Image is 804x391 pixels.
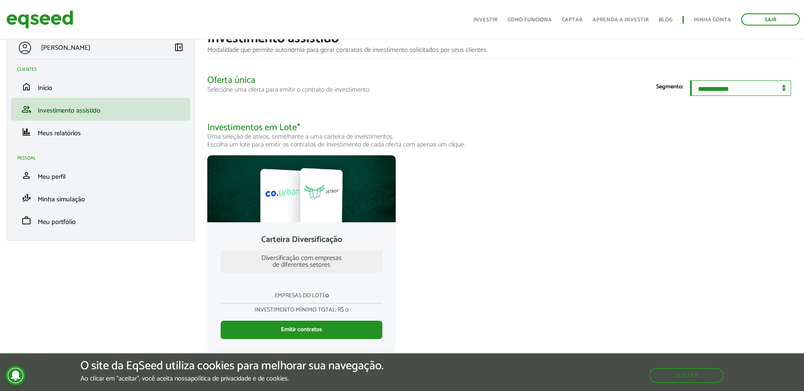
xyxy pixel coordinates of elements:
[11,98,190,121] li: Investimento assistido
[741,13,800,26] a: Sair
[11,75,190,98] li: Início
[21,82,31,92] span: home
[593,17,649,23] a: Aprenda a investir
[659,17,673,23] a: Blog
[21,127,31,137] span: finance
[325,291,329,301] strong: 0
[38,194,85,205] span: Minha simulação
[207,123,798,149] h2: Investimentos em Lote*
[21,216,31,226] span: work
[207,75,798,93] h2: Oferta única
[221,321,382,339] a: Emitir contratos
[656,84,683,90] label: Segmento:
[80,360,384,373] h5: O site da EqSeed utiliza cookies para melhorar sua navegação.
[191,376,288,382] a: política de privacidade e de cookies
[17,193,184,203] a: finance_modeMinha simulação
[649,368,724,383] button: Aceitar
[80,375,384,383] p: Ao clicar em "aceitar", você aceita nossa .
[562,17,582,23] a: Captar
[508,17,552,23] a: Como funciona
[41,44,90,52] p: [PERSON_NAME]
[38,128,81,139] span: Meus relatórios
[17,127,184,137] a: financeMeus relatórios
[11,209,190,232] li: Meu portfólio
[38,82,52,94] span: Início
[207,133,798,149] p: Uma seleção de ativos, semelhante a uma carteira de investimentos. Escolha um lote para emitir os...
[11,164,190,187] li: Meu perfil
[38,171,66,183] span: Meu perfil
[11,121,190,143] li: Meus relatórios
[38,105,100,116] span: Investimento assistido
[221,307,382,314] p: Investimento mínimo total: R$ 0
[21,193,31,203] span: finance_mode
[21,104,31,114] span: group
[207,86,798,94] p: Selecione uma oferta para emitir o contrato de investimento
[221,293,382,300] p: Empresas do lote
[174,42,184,54] a: Colapsar menu
[17,170,184,180] a: personMeu perfil
[694,17,731,23] a: Minha conta
[473,17,497,23] a: Investir
[17,216,184,226] a: workMeu portfólio
[11,187,190,209] li: Minha simulação
[207,46,798,54] p: Modalidade que permite autonomia para gerar contratos de investimento solicitados por seus clientes
[17,67,190,72] h2: Clientes
[21,170,31,180] span: person
[38,216,76,228] span: Meu portfólio
[221,236,382,244] div: Carteira Diversificação
[17,104,184,114] a: groupInvestimento assistido
[6,8,73,31] img: EqSeed
[221,251,382,273] div: Diversificação com empresas de diferentes setores
[17,156,190,161] h2: Pessoal
[174,42,184,52] span: left_panel_close
[17,82,184,92] a: homeInício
